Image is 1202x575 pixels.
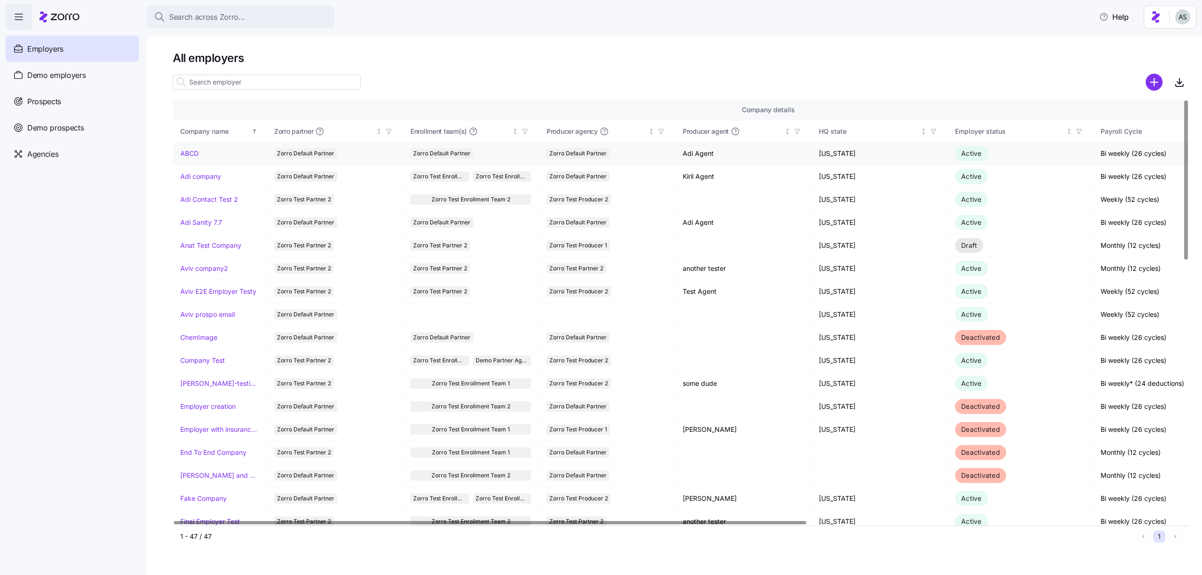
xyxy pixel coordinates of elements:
[180,149,199,158] a: ABCD
[277,286,331,297] span: Zorro Test Partner 2
[180,218,222,227] a: Adi Sanity 7.7
[27,122,84,134] span: Demo prospects
[512,128,518,135] div: Not sorted
[549,424,607,435] span: Zorro Test Producer 1
[6,115,139,141] a: Demo prospects
[1101,126,1200,137] div: Payroll Cycle
[413,332,470,343] span: Zorro Default Partner
[146,6,334,28] button: Search across Zorro...
[1099,11,1129,23] span: Help
[277,355,331,366] span: Zorro Test Partner 2
[277,171,334,182] span: Zorro Default Partner
[180,379,259,388] a: [PERSON_NAME]-testing-payroll
[547,127,598,136] span: Producer agency
[6,88,139,115] a: Prospects
[1092,8,1136,26] button: Help
[549,332,607,343] span: Zorro Default Partner
[277,148,334,159] span: Zorro Default Partner
[549,263,603,274] span: Zorro Test Partner 2
[476,355,529,366] span: Demo Partner Agency
[948,121,1093,142] th: Employer statusNot sorted
[376,128,382,135] div: Not sorted
[675,372,811,395] td: some dude
[683,127,729,136] span: Producer agent
[549,240,607,251] span: Zorro Test Producer 1
[811,487,948,510] td: [US_STATE]
[180,471,259,480] a: [PERSON_NAME] and ChemImage
[169,11,245,23] span: Search across Zorro...
[1146,74,1163,91] svg: add icon
[413,493,466,504] span: Zorro Test Enrollment Team 2
[811,280,948,303] td: [US_STATE]
[277,424,334,435] span: Zorro Default Partner
[413,355,466,366] span: Zorro Test Enrollment Team 2
[251,128,258,135] div: Sorted ascending
[961,356,982,364] span: Active
[277,447,331,458] span: Zorro Test Partner 2
[180,532,1133,541] div: 1 - 47 / 47
[413,286,467,297] span: Zorro Test Partner 2
[277,470,334,481] span: Zorro Default Partner
[173,75,361,90] input: Search employer
[961,425,1000,433] span: Deactivated
[549,355,608,366] span: Zorro Test Producer 2
[549,378,608,389] span: Zorro Test Producer 2
[549,470,607,481] span: Zorro Default Partner
[180,195,238,204] a: Adi Contact Test 2
[180,287,256,296] a: Aviv E2E Employer Testy
[811,142,948,165] td: [US_STATE]
[549,194,608,205] span: Zorro Test Producer 2
[961,517,982,525] span: Active
[961,494,982,502] span: Active
[1153,530,1165,543] button: 1
[180,494,227,503] a: Fake Company
[811,257,948,280] td: [US_STATE]
[675,257,811,280] td: another tester
[811,121,948,142] th: HQ stateNot sorted
[180,241,241,250] a: Anat Test Company
[961,402,1000,410] span: Deactivated
[413,240,467,251] span: Zorro Test Partner 2
[811,234,948,257] td: [US_STATE]
[675,165,811,188] td: Kiril Agent
[675,418,811,441] td: [PERSON_NAME]
[277,194,331,205] span: Zorro Test Partner 2
[549,493,608,504] span: Zorro Test Producer 2
[277,217,334,228] span: Zorro Default Partner
[180,172,221,181] a: Adi company
[961,195,982,203] span: Active
[6,62,139,88] a: Demo employers
[432,447,510,458] span: Zorro Test Enrollment Team 1
[675,280,811,303] td: Test Agent
[431,470,510,481] span: Zorro Test Enrollment Team 2
[961,471,1000,479] span: Deactivated
[549,401,607,412] span: Zorro Default Partner
[413,217,470,228] span: Zorro Default Partner
[277,240,331,251] span: Zorro Test Partner 2
[549,286,608,297] span: Zorro Test Producer 2
[173,51,1189,65] h1: All employers
[819,126,918,137] div: HQ state
[811,303,948,326] td: [US_STATE]
[675,142,811,165] td: Adi Agent
[277,309,334,320] span: Zorro Default Partner
[277,401,334,412] span: Zorro Default Partner
[920,128,927,135] div: Not sorted
[277,332,334,343] span: Zorro Default Partner
[432,378,510,389] span: Zorro Test Enrollment Team 1
[6,141,139,167] a: Agencies
[811,349,948,372] td: [US_STATE]
[6,36,139,62] a: Employers
[431,194,510,205] span: Zorro Test Enrollment Team 2
[27,96,61,107] span: Prospects
[413,148,470,159] span: Zorro Default Partner
[432,424,510,435] span: Zorro Test Enrollment Team 1
[675,121,811,142] th: Producer agentNot sorted
[961,333,1000,341] span: Deactivated
[267,121,403,142] th: Zorro partnerNot sorted
[549,447,607,458] span: Zorro Default Partner
[648,128,655,135] div: Not sorted
[180,264,228,273] a: Aviv company2
[180,517,240,526] a: Final Employer Test
[431,401,510,412] span: Zorro Test Enrollment Team 2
